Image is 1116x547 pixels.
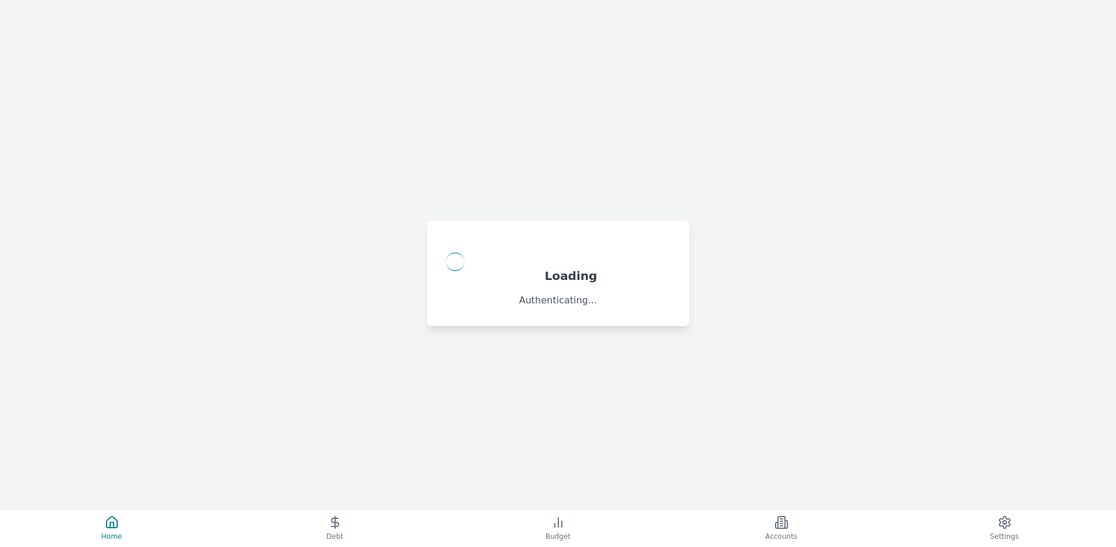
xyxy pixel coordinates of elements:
button: Accounts [670,510,893,547]
span: Settings [990,532,1019,541]
span: Debt [326,532,343,541]
p: Authenticating... [446,293,671,307]
button: Settings [893,510,1116,547]
button: Budget [446,510,670,547]
h2: Loading [545,268,598,284]
span: Accounts [765,532,797,541]
span: Budget [545,532,571,541]
button: Debt [223,510,446,547]
span: Home [101,532,122,541]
